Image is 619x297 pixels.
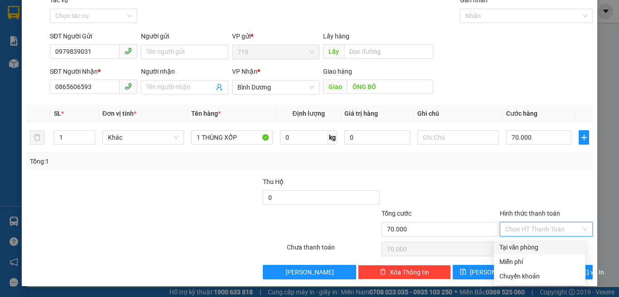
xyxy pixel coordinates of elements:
span: save [460,269,466,276]
input: Dọc đường [347,80,433,94]
span: phone [125,83,132,90]
button: [PERSON_NAME] [263,265,356,279]
span: phone [125,47,132,55]
div: Chuyển khoản [499,271,580,281]
span: Xóa Thông tin [390,267,429,277]
input: Ghi Chú [417,130,499,145]
span: plus [579,134,589,141]
span: user-add [216,84,223,91]
button: deleteXóa Thông tin [358,265,451,279]
input: Dọc đường [344,44,433,59]
th: Ghi chú [414,105,503,123]
span: Giao [323,80,347,94]
button: plus [579,130,589,145]
span: Bình Dương [237,80,314,94]
span: VP Nhận [232,68,257,75]
span: Đơn vị tính [102,110,136,117]
div: Miễn phí [499,257,580,267]
span: Tên hàng [191,110,221,117]
span: [PERSON_NAME] [285,267,334,277]
span: Khác [108,131,179,144]
span: Lấy hàng [323,33,349,40]
span: Định lượng [292,110,324,117]
button: printer[PERSON_NAME] và In [523,265,593,279]
div: Người gửi [141,31,228,41]
div: SĐT Người Nhận [50,66,137,76]
div: Chưa thanh toán [286,242,381,258]
div: VP gửi [232,31,319,41]
div: Tổng: 1 [30,156,240,166]
span: Cước hàng [506,110,537,117]
input: 0 [344,130,410,145]
span: [PERSON_NAME] [470,267,518,277]
span: Giao hàng [323,68,352,75]
span: delete [380,269,386,276]
label: Hình thức thanh toán [500,210,560,217]
span: 719 [237,45,314,59]
div: Người nhận [141,66,228,76]
span: Tổng cước [382,210,411,217]
span: kg [328,130,337,145]
span: Giá trị hàng [344,110,378,117]
span: Lấy [323,44,344,59]
button: save[PERSON_NAME] [453,265,522,279]
input: VD: Bàn, Ghế [191,130,273,145]
div: Tại văn phòng [499,242,580,252]
button: delete [30,130,44,145]
span: SL [54,110,61,117]
span: Thu Hộ [263,178,284,185]
div: SĐT Người Gửi [50,31,137,41]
